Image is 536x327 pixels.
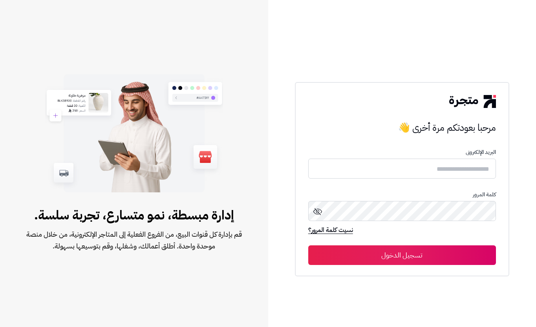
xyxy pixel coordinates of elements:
[308,245,496,265] button: تسجيل الدخول
[308,225,353,236] a: نسيت كلمة المرور؟
[308,192,496,198] p: كلمة المرور
[308,149,496,155] p: البريد الإلكترونى
[449,95,496,108] img: logo-2.png
[25,228,243,252] span: قم بإدارة كل قنوات البيع، من الفروع الفعلية إلى المتاجر الإلكترونية، من خلال منصة موحدة واحدة. أط...
[308,120,496,135] h3: مرحبا بعودتكم مرة أخرى 👋
[25,206,243,225] span: إدارة مبسطة، نمو متسارع، تجربة سلسة.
